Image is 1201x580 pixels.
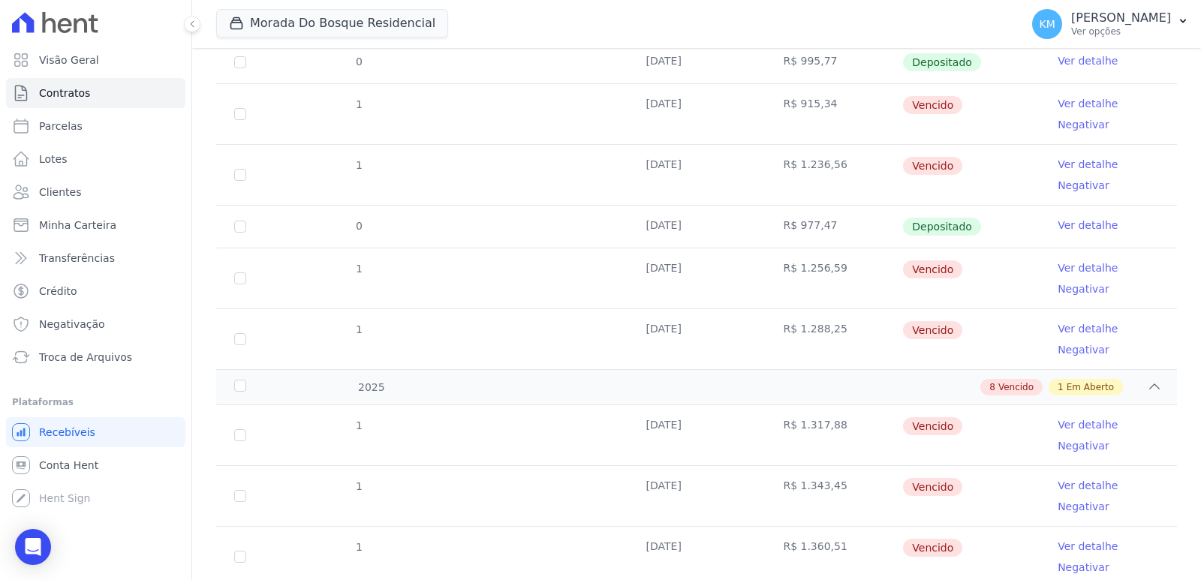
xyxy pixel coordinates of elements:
[39,251,115,266] span: Transferências
[628,248,766,308] td: [DATE]
[1058,96,1118,111] a: Ver detalhe
[6,144,185,174] a: Lotes
[39,119,83,134] span: Parcelas
[998,380,1034,394] span: Vencido
[234,429,246,441] input: default
[6,210,185,240] a: Minha Carteira
[628,84,766,144] td: [DATE]
[1058,218,1118,233] a: Ver detalhe
[354,419,363,431] span: 1
[903,478,962,496] span: Vencido
[354,220,363,232] span: 0
[354,263,363,275] span: 1
[1071,11,1171,26] p: [PERSON_NAME]
[234,490,246,502] input: default
[765,466,902,526] td: R$ 1.343,45
[1058,561,1109,573] a: Negativar
[1058,157,1118,172] a: Ver detalhe
[39,317,105,332] span: Negativação
[39,350,132,365] span: Troca de Arquivos
[628,41,766,83] td: [DATE]
[1058,179,1109,191] a: Negativar
[1058,344,1109,356] a: Negativar
[1058,260,1118,275] a: Ver detalhe
[354,541,363,553] span: 1
[6,417,185,447] a: Recebíveis
[6,45,185,75] a: Visão Geral
[765,405,902,465] td: R$ 1.317,88
[6,243,185,273] a: Transferências
[765,309,902,369] td: R$ 1.288,25
[39,185,81,200] span: Clientes
[39,86,90,101] span: Contratos
[39,53,99,68] span: Visão Geral
[234,551,246,563] input: default
[234,108,246,120] input: default
[628,309,766,369] td: [DATE]
[903,539,962,557] span: Vencido
[234,221,246,233] input: Só é possível selecionar pagamentos em aberto
[234,56,246,68] input: Só é possível selecionar pagamentos em aberto
[903,53,981,71] span: Depositado
[354,56,363,68] span: 0
[39,458,98,473] span: Conta Hent
[234,333,246,345] input: default
[628,466,766,526] td: [DATE]
[1058,283,1109,295] a: Negativar
[354,159,363,171] span: 1
[234,169,246,181] input: default
[6,276,185,306] a: Crédito
[628,206,766,248] td: [DATE]
[1067,380,1114,394] span: Em Aberto
[903,157,962,175] span: Vencido
[6,78,185,108] a: Contratos
[765,206,902,248] td: R$ 977,47
[39,218,116,233] span: Minha Carteira
[765,84,902,144] td: R$ 915,34
[1058,119,1109,131] a: Negativar
[6,111,185,141] a: Parcelas
[216,9,448,38] button: Morada Do Bosque Residencial
[12,393,179,411] div: Plataformas
[765,41,902,83] td: R$ 995,77
[903,321,962,339] span: Vencido
[354,480,363,492] span: 1
[6,342,185,372] a: Troca de Arquivos
[1058,380,1064,394] span: 1
[354,323,363,335] span: 1
[1058,417,1118,432] a: Ver detalhe
[1058,539,1118,554] a: Ver detalhe
[628,145,766,205] td: [DATE]
[6,309,185,339] a: Negativação
[903,96,962,114] span: Vencido
[39,284,77,299] span: Crédito
[1058,53,1118,68] a: Ver detalhe
[1020,3,1201,45] button: KM [PERSON_NAME] Ver opções
[6,450,185,480] a: Conta Hent
[234,272,246,284] input: default
[1058,500,1109,512] a: Negativar
[1071,26,1171,38] p: Ver opções
[1058,321,1118,336] a: Ver detalhe
[765,248,902,308] td: R$ 1.256,59
[354,98,363,110] span: 1
[6,177,185,207] a: Clientes
[39,152,68,167] span: Lotes
[1058,478,1118,493] a: Ver detalhe
[903,260,962,278] span: Vencido
[903,417,962,435] span: Vencido
[989,380,995,394] span: 8
[39,425,95,440] span: Recebíveis
[15,529,51,565] div: Open Intercom Messenger
[1039,19,1055,29] span: KM
[1058,440,1109,452] a: Negativar
[628,405,766,465] td: [DATE]
[903,218,981,236] span: Depositado
[765,145,902,205] td: R$ 1.236,56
